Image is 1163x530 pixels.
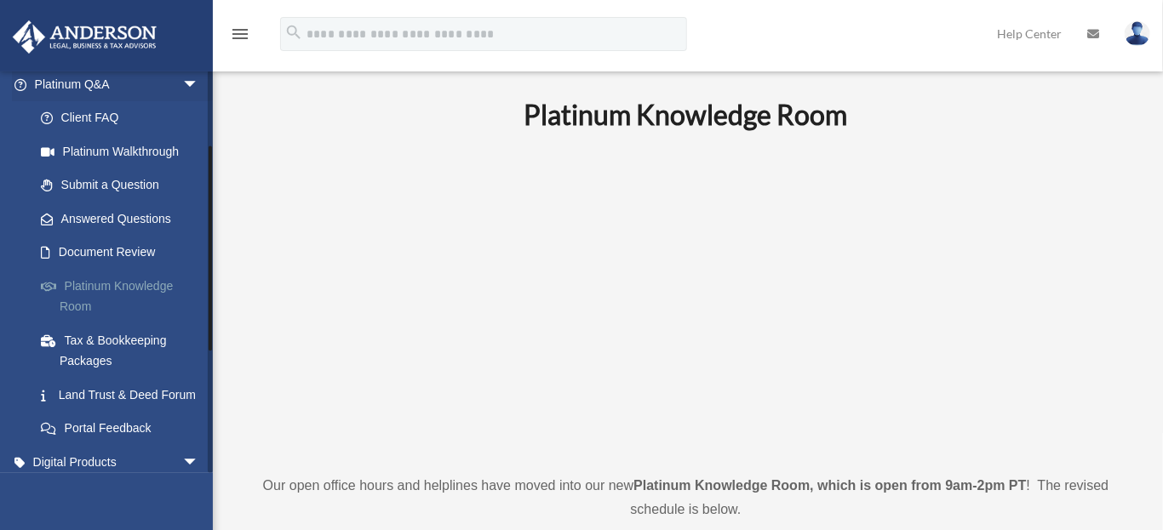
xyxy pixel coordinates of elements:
[182,67,216,102] span: arrow_drop_down
[431,155,942,442] iframe: 231110_Toby_KnowledgeRoom
[524,98,848,131] b: Platinum Knowledge Room
[243,474,1129,521] p: Our open office hours and helplines have moved into our new ! The revised schedule is below.
[24,168,225,202] a: Submit a Question
[230,30,250,44] a: menu
[284,23,303,42] i: search
[24,134,225,168] a: Platinum Walkthrough
[24,236,225,270] a: Document Review
[12,445,225,479] a: Digital Productsarrow_drop_down
[230,24,250,44] i: menu
[12,67,225,101] a: Platinum Q&Aarrow_drop_down
[24,269,225,323] a: Platinum Knowledge Room
[8,20,162,54] img: Anderson Advisors Platinum Portal
[24,323,225,378] a: Tax & Bookkeeping Packages
[24,412,225,446] a: Portal Feedback
[24,378,225,412] a: Land Trust & Deed Forum
[24,202,225,236] a: Answered Questions
[633,478,1026,493] strong: Platinum Knowledge Room, which is open from 9am-2pm PT
[182,445,216,480] span: arrow_drop_down
[1125,21,1150,46] img: User Pic
[24,101,225,135] a: Client FAQ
